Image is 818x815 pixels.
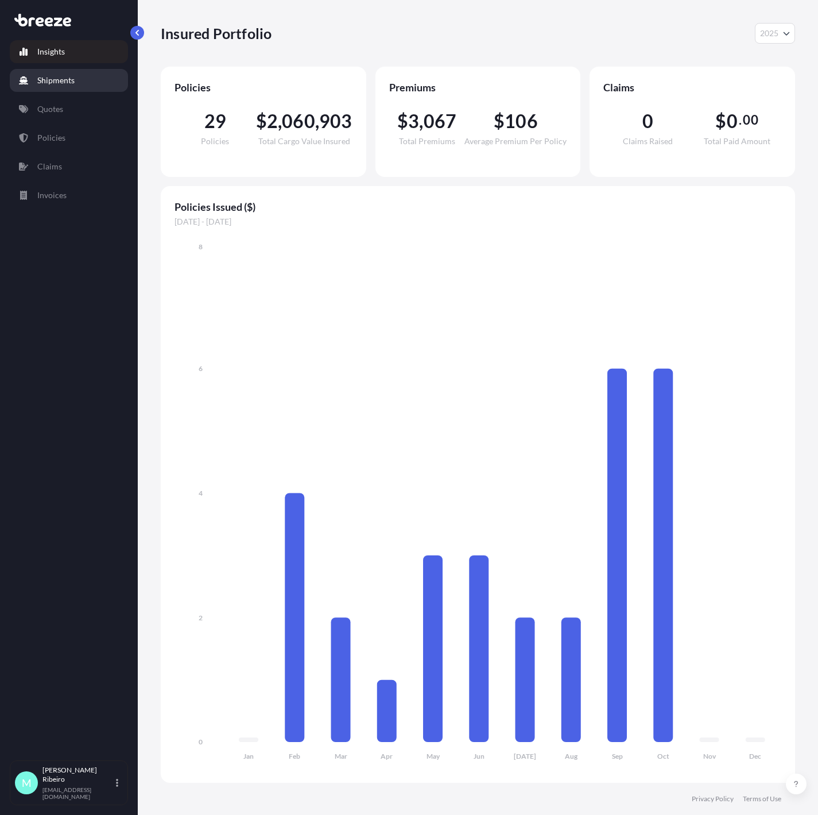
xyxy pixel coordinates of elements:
span: 903 [319,112,352,130]
tspan: 2 [199,613,203,622]
span: 067 [424,112,457,130]
tspan: Jan [243,752,254,760]
a: Shipments [10,69,128,92]
a: Terms of Use [743,794,781,804]
tspan: Apr [381,752,393,760]
p: Quotes [37,103,63,115]
span: Policies [175,80,352,94]
tspan: 4 [199,489,203,497]
p: Insured Portfolio [161,24,272,43]
span: Policies Issued ($) [175,200,781,214]
span: . [739,115,742,125]
p: Policies [37,132,65,144]
span: 2025 [760,28,778,39]
span: 106 [505,112,538,130]
a: Privacy Policy [692,794,734,804]
span: 2 [267,112,278,130]
tspan: 8 [199,242,203,251]
tspan: Nov [703,752,716,760]
button: Year Selector [755,23,795,44]
tspan: Mar [335,752,347,760]
span: , [278,112,282,130]
tspan: [DATE] [514,752,536,760]
span: Claims Raised [623,137,673,145]
a: Claims [10,155,128,178]
span: Total Cargo Value Insured [258,137,350,145]
tspan: Aug [565,752,578,760]
a: Insights [10,40,128,63]
a: Quotes [10,98,128,121]
span: 060 [282,112,315,130]
tspan: 0 [199,737,203,746]
tspan: Sep [612,752,623,760]
tspan: Feb [289,752,300,760]
p: [PERSON_NAME] Ribeiro [42,766,114,784]
tspan: Dec [749,752,761,760]
span: 0 [642,112,653,130]
span: $ [397,112,408,130]
a: Invoices [10,184,128,207]
p: [EMAIL_ADDRESS][DOMAIN_NAME] [42,786,114,800]
p: Shipments [37,75,75,86]
span: $ [494,112,505,130]
span: Claims [603,80,781,94]
a: Policies [10,126,128,149]
span: [DATE] - [DATE] [175,216,781,227]
tspan: Jun [474,752,484,760]
span: 00 [743,115,758,125]
span: $ [715,112,726,130]
tspan: May [427,752,440,760]
p: Claims [37,161,62,172]
span: Policies [201,137,229,145]
span: 3 [408,112,419,130]
tspan: Oct [657,752,669,760]
span: , [315,112,319,130]
span: Total Premiums [399,137,455,145]
p: Invoices [37,190,67,201]
span: M [22,777,32,789]
span: , [419,112,423,130]
tspan: 6 [199,364,203,373]
p: Insights [37,46,65,57]
span: 0 [727,112,738,130]
span: Premiums [389,80,567,94]
span: Total Paid Amount [704,137,770,145]
span: $ [256,112,267,130]
span: 29 [204,112,226,130]
span: Average Premium Per Policy [464,137,567,145]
